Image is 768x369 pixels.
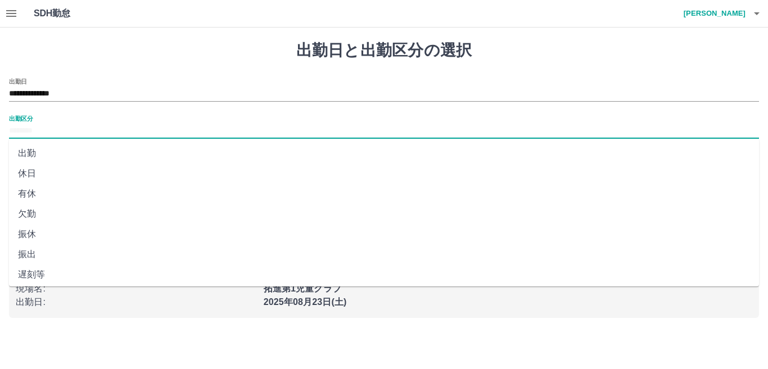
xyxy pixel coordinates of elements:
li: 有休 [9,184,759,204]
li: 出勤 [9,143,759,163]
p: 出勤日 : [16,295,257,309]
label: 出勤区分 [9,114,33,122]
li: 欠勤 [9,204,759,224]
li: 休日 [9,163,759,184]
b: 2025年08月23日(土) [264,297,347,307]
h1: 出勤日と出勤区分の選択 [9,41,759,60]
li: 遅刻等 [9,265,759,285]
li: 振休 [9,224,759,244]
li: 振出 [9,244,759,265]
li: 休業 [9,285,759,305]
label: 出勤日 [9,77,27,85]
